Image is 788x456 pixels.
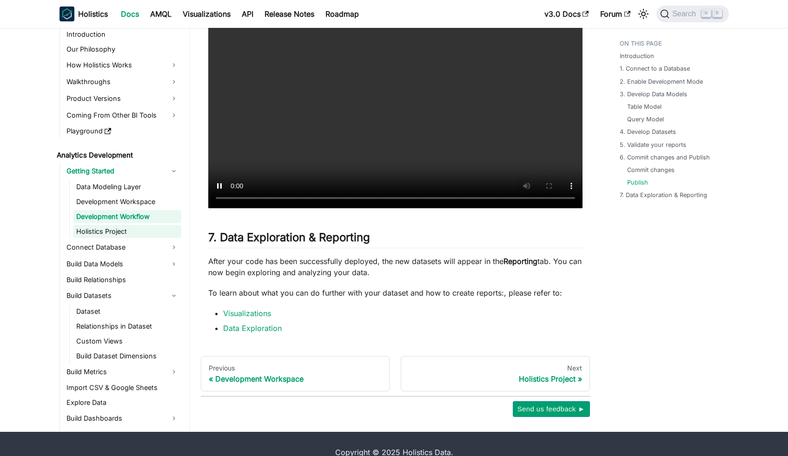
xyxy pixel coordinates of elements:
[620,64,690,73] a: 1. Connect to a Database
[60,7,74,21] img: Holistics
[620,90,687,99] a: 3. Develop Data Models
[64,74,181,89] a: Walkthroughs
[64,240,181,255] a: Connect Database
[64,428,181,443] a: Work with Filters
[503,257,537,266] strong: Reporting
[145,7,177,21] a: AMQL
[73,180,181,193] a: Data Modeling Layer
[64,396,181,409] a: Explore Data
[209,374,382,383] div: Development Workspace
[620,191,707,199] a: 7. Data Exploration & Reporting
[409,364,582,372] div: Next
[73,320,181,333] a: Relationships in Dataset
[236,7,259,21] a: API
[513,401,590,417] button: Send us feedback ►
[620,153,710,162] a: 6. Commit changes and Publish
[64,43,181,56] a: Our Philosophy
[656,6,728,22] button: Search (Command+K)
[627,165,675,174] a: Commit changes
[401,356,590,391] a: NextHolistics Project
[78,8,108,20] b: Holistics
[201,356,390,391] a: PreviousDevelopment Workspace
[595,7,636,21] a: Forum
[64,273,181,286] a: Build Relationships
[73,335,181,348] a: Custom Views
[620,127,676,136] a: 4. Develop Datasets
[209,364,382,372] div: Previous
[627,178,648,187] a: Publish
[64,58,181,73] a: How Holistics Works
[73,210,181,223] a: Development Workflow
[64,381,181,394] a: Import CSV & Google Sheets
[208,256,583,278] p: After your code has been successfully deployed, the new datasets will appear in the tab. You can ...
[60,7,108,21] a: HolisticsHolistics
[702,9,711,18] kbd: ⌘
[320,7,364,21] a: Roadmap
[627,115,664,124] a: Query Model
[627,102,662,111] a: Table Model
[517,403,585,415] span: Send us feedback ►
[620,77,703,86] a: 2. Enable Development Mode
[64,257,181,271] a: Build Data Models
[54,149,181,162] a: Analytics Development
[115,7,145,21] a: Docs
[64,91,181,106] a: Product Versions
[409,374,582,383] div: Holistics Project
[64,28,181,41] a: Introduction
[669,10,702,18] span: Search
[73,195,181,208] a: Development Workspace
[73,350,181,363] a: Build Dataset Dimensions
[64,288,181,303] a: Build Datasets
[223,309,271,318] a: Visualizations
[539,7,595,21] a: v3.0 Docs
[73,305,181,318] a: Dataset
[208,231,583,248] h2: 7. Data Exploration & Reporting
[620,52,654,60] a: Introduction
[73,225,181,238] a: Holistics Project
[713,9,722,18] kbd: K
[620,140,686,149] a: 5. Validate your reports
[259,7,320,21] a: Release Notes
[223,324,282,333] a: Data Exploration
[177,7,236,21] a: Visualizations
[50,4,190,432] nav: Docs sidebar
[208,287,583,298] p: To learn about what you can do further with your dataset and how to create reports:, please refer...
[64,364,181,379] a: Build Metrics
[64,411,181,426] a: Build Dashboards
[64,125,181,138] a: Playground
[201,356,590,391] nav: Docs pages
[64,164,181,178] a: Getting Started
[636,7,651,21] button: Switch between dark and light mode (currently light mode)
[64,108,181,123] a: Coming From Other BI Tools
